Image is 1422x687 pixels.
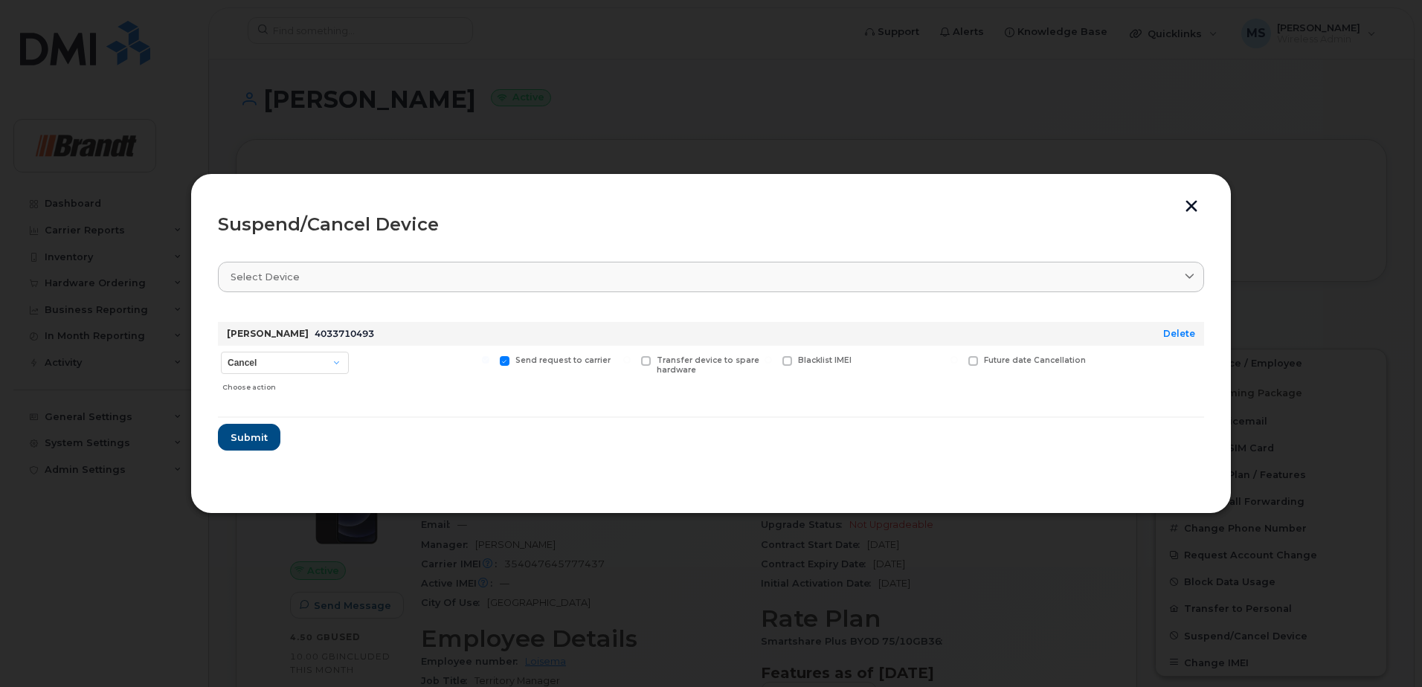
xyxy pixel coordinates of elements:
[657,355,759,375] span: Transfer device to spare hardware
[798,355,852,365] span: Blacklist IMEI
[515,355,611,365] span: Send request to carrier
[765,356,772,364] input: Blacklist IMEI
[984,355,1086,365] span: Future date Cancellation
[1163,328,1195,339] a: Delete
[950,356,958,364] input: Future date Cancellation
[231,430,268,445] span: Submit
[231,270,300,284] span: Select device
[218,216,1204,233] div: Suspend/Cancel Device
[218,424,280,451] button: Submit
[315,328,374,339] span: 4033710493
[222,375,349,393] div: Choose action
[218,262,1204,292] a: Select device
[227,328,309,339] strong: [PERSON_NAME]
[482,356,489,364] input: Send request to carrier
[623,356,631,364] input: Transfer device to spare hardware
